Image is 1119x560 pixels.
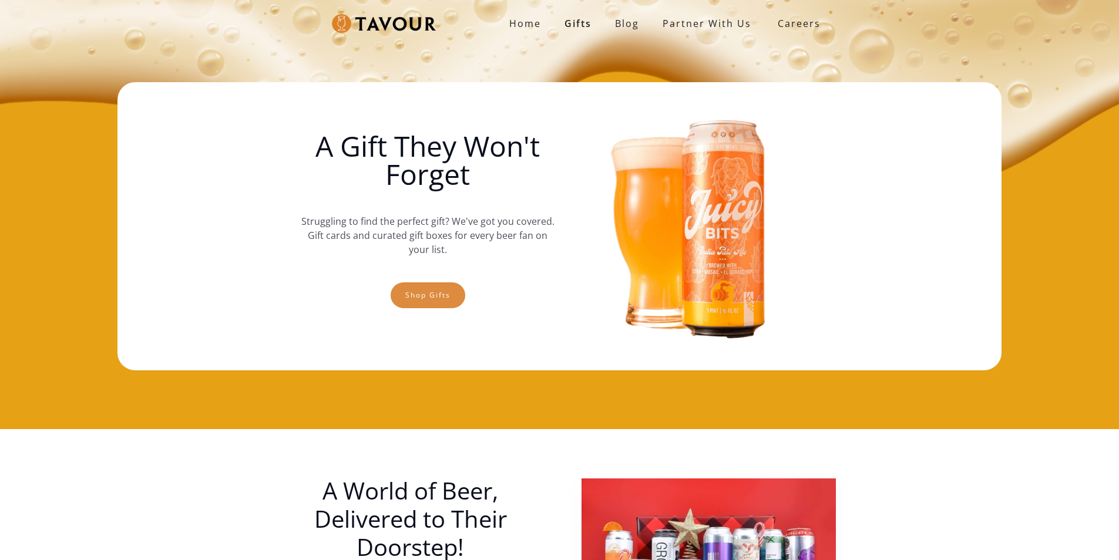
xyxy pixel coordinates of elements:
a: Shop gifts [391,282,465,308]
strong: Careers [778,12,821,35]
a: Blog [603,12,651,35]
a: Home [498,12,553,35]
h1: A Gift They Won't Forget [301,132,555,188]
p: Struggling to find the perfect gift? We've got you covered. Gift cards and curated gift boxes for... [301,203,555,268]
a: partner with us [651,12,763,35]
strong: Home [509,17,541,30]
a: Careers [763,7,829,40]
a: Gifts [553,12,603,35]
